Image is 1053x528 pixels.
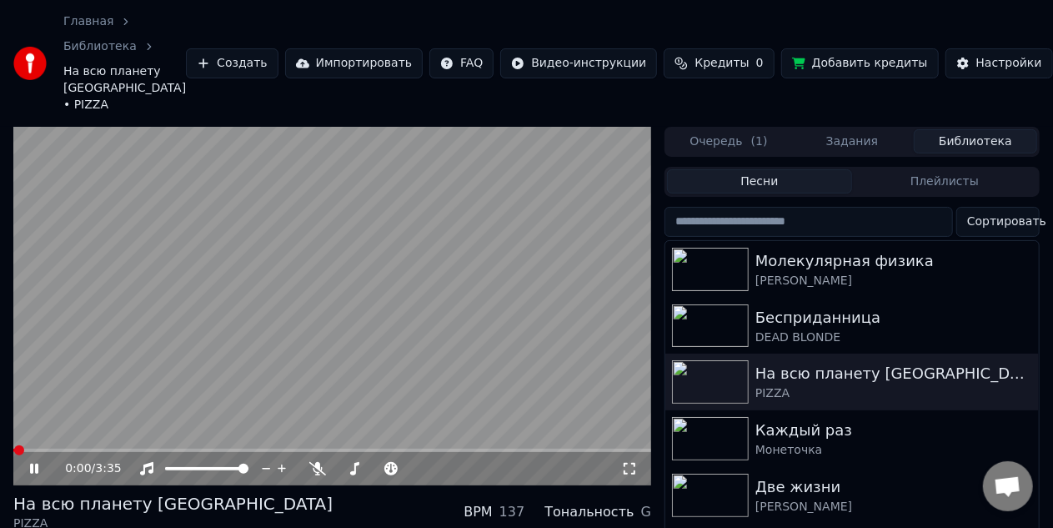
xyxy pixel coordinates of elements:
div: На всю планету [GEOGRAPHIC_DATA] [13,492,333,515]
div: Открытый чат [983,461,1033,511]
button: Библиотека [914,129,1037,153]
button: Видео-инструкции [500,48,657,78]
div: Тональность [544,502,634,522]
button: Песни [667,169,852,194]
button: Импортировать [285,48,424,78]
div: [PERSON_NAME] [755,499,1032,515]
div: / [65,460,105,477]
span: ( 1 ) [751,133,768,150]
div: Монеточка [755,442,1032,459]
button: FAQ [429,48,494,78]
div: На всю планету [GEOGRAPHIC_DATA] [755,362,1032,385]
div: DEAD BLONDE [755,329,1032,346]
span: Кредиты [694,55,749,72]
button: Создать [186,48,278,78]
div: Настройки [976,55,1042,72]
div: Бесприданница [755,306,1032,329]
div: Молекулярная физика [755,249,1032,273]
div: BPM [464,502,492,522]
div: 137 [499,502,525,522]
div: Каждый раз [755,419,1032,442]
span: 0 [756,55,764,72]
button: Кредиты0 [664,48,774,78]
span: 3:35 [95,460,121,477]
span: Сортировать [967,214,1046,230]
button: Задания [790,129,914,153]
a: Библиотека [63,38,137,55]
button: Настройки [945,48,1053,78]
span: 0:00 [65,460,91,477]
nav: breadcrumb [63,13,186,113]
button: Плейлисты [852,169,1037,194]
img: youka [13,47,47,80]
button: Очередь [667,129,790,153]
button: Добавить кредиты [781,48,939,78]
span: На всю планету [GEOGRAPHIC_DATA] • PIZZA [63,63,186,113]
div: G [641,502,651,522]
div: PIZZA [755,385,1032,402]
a: Главная [63,13,113,30]
div: [PERSON_NAME] [755,273,1032,289]
div: Две жизни [755,475,1032,499]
